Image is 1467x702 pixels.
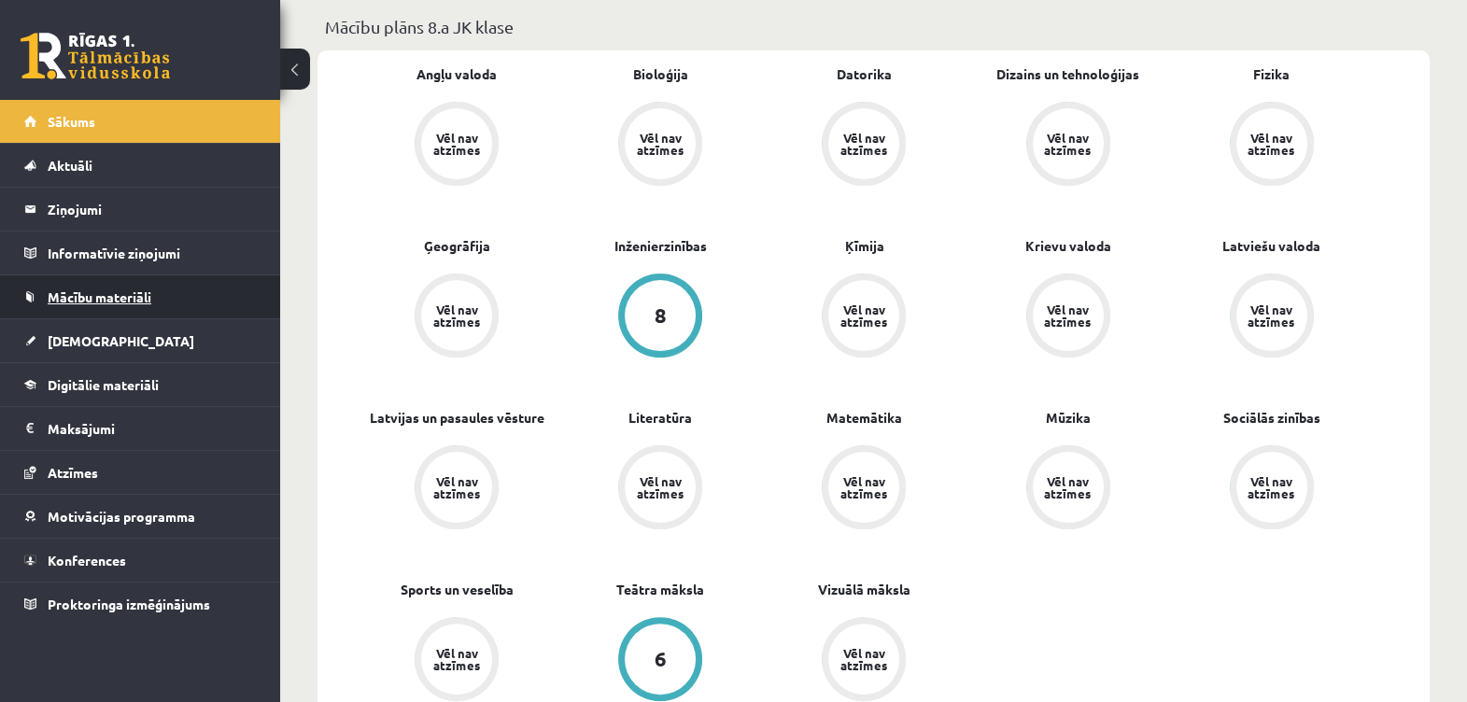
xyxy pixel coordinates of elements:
a: Vēl nav atzīmes [558,102,762,190]
a: Proktoringa izmēģinājums [24,583,257,625]
span: Motivācijas programma [48,508,195,525]
a: Sociālās zinības [1223,408,1320,428]
a: Vēl nav atzīmes [966,445,1170,533]
a: Vēl nav atzīmes [355,102,558,190]
a: Vēl nav atzīmes [355,445,558,533]
div: Vēl nav atzīmes [1246,303,1298,328]
a: Literatūra [628,408,692,428]
a: Rīgas 1. Tālmācības vidusskola [21,33,170,79]
span: [DEMOGRAPHIC_DATA] [48,332,194,349]
a: Vēl nav atzīmes [966,274,1170,361]
a: Sports un veselība [401,580,514,599]
a: Inženierzinības [614,236,707,256]
a: Angļu valoda [416,64,497,84]
a: Informatīvie ziņojumi [24,232,257,274]
a: Ģeogrāfija [424,236,490,256]
a: Vēl nav atzīmes [1170,102,1374,190]
a: Vēl nav atzīmes [355,274,558,361]
div: Vēl nav atzīmes [1246,475,1298,499]
p: Mācību plāns 8.a JK klase [325,14,1422,39]
a: Vēl nav atzīmes [762,445,966,533]
a: Latvijas un pasaules vēsture [370,408,544,428]
a: Sākums [24,100,257,143]
span: Proktoringa izmēģinājums [48,596,210,612]
span: Digitālie materiāli [48,376,159,393]
legend: Ziņojumi [48,188,257,231]
div: 6 [655,649,667,669]
a: Konferences [24,539,257,582]
a: Maksājumi [24,407,257,450]
div: Vēl nav atzīmes [838,647,890,671]
a: Vēl nav atzīmes [1170,445,1374,533]
a: Krievu valoda [1025,236,1111,256]
a: Vēl nav atzīmes [966,102,1170,190]
a: Atzīmes [24,451,257,494]
a: Mūzika [1046,408,1091,428]
a: Vēl nav atzīmes [558,445,762,533]
a: Matemātika [826,408,902,428]
a: Dizains un tehnoloģijas [996,64,1139,84]
div: Vēl nav atzīmes [430,132,483,156]
a: Mācību materiāli [24,275,257,318]
div: Vēl nav atzīmes [1042,475,1094,499]
a: Teātra māksla [616,580,704,599]
span: Mācību materiāli [48,288,151,305]
a: [DEMOGRAPHIC_DATA] [24,319,257,362]
div: Vēl nav atzīmes [430,475,483,499]
div: Vēl nav atzīmes [1246,132,1298,156]
div: Vēl nav atzīmes [838,303,890,328]
a: Ziņojumi [24,188,257,231]
div: Vēl nav atzīmes [1042,132,1094,156]
a: Motivācijas programma [24,495,257,538]
div: Vēl nav atzīmes [634,132,686,156]
a: Bioloģija [633,64,688,84]
a: Fizika [1253,64,1290,84]
a: Vēl nav atzīmes [762,102,966,190]
a: Aktuāli [24,144,257,187]
div: Vēl nav atzīmes [1042,303,1094,328]
legend: Informatīvie ziņojumi [48,232,257,274]
span: Sākums [48,113,95,130]
legend: Maksājumi [48,407,257,450]
div: Vēl nav atzīmes [430,303,483,328]
div: Vēl nav atzīmes [838,475,890,499]
a: Digitālie materiāli [24,363,257,406]
div: Vēl nav atzīmes [634,475,686,499]
a: 8 [558,274,762,361]
div: Vēl nav atzīmes [838,132,890,156]
a: Ķīmija [844,236,883,256]
a: Vizuālā māksla [818,580,910,599]
a: Vēl nav atzīmes [762,274,966,361]
a: Vēl nav atzīmes [1170,274,1374,361]
div: Vēl nav atzīmes [430,647,483,671]
span: Atzīmes [48,464,98,481]
div: 8 [655,305,667,326]
a: Latviešu valoda [1222,236,1320,256]
a: Datorika [837,64,892,84]
span: Aktuāli [48,157,92,174]
span: Konferences [48,552,126,569]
